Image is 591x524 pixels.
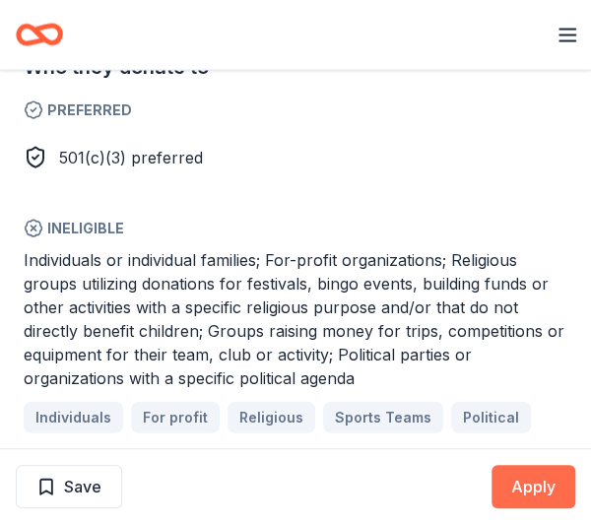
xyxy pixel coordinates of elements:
[64,474,101,499] span: Save
[24,98,567,122] span: Preferred
[16,465,122,508] button: Save
[335,406,431,429] span: Sports Teams
[24,402,123,433] a: Individuals
[451,402,531,433] a: Political
[463,406,519,429] span: Political
[131,402,220,433] a: For profit
[24,250,564,388] span: Individuals or individual families; For-profit organizations; Religious groups utilizing donation...
[143,406,208,429] span: For profit
[16,12,63,58] a: Home
[239,406,303,429] span: Religious
[492,465,575,508] button: Apply
[59,148,203,167] span: 501(c)(3) preferred
[24,217,567,240] span: Ineligible
[35,406,111,429] span: Individuals
[323,402,443,433] a: Sports Teams
[228,402,315,433] a: Religious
